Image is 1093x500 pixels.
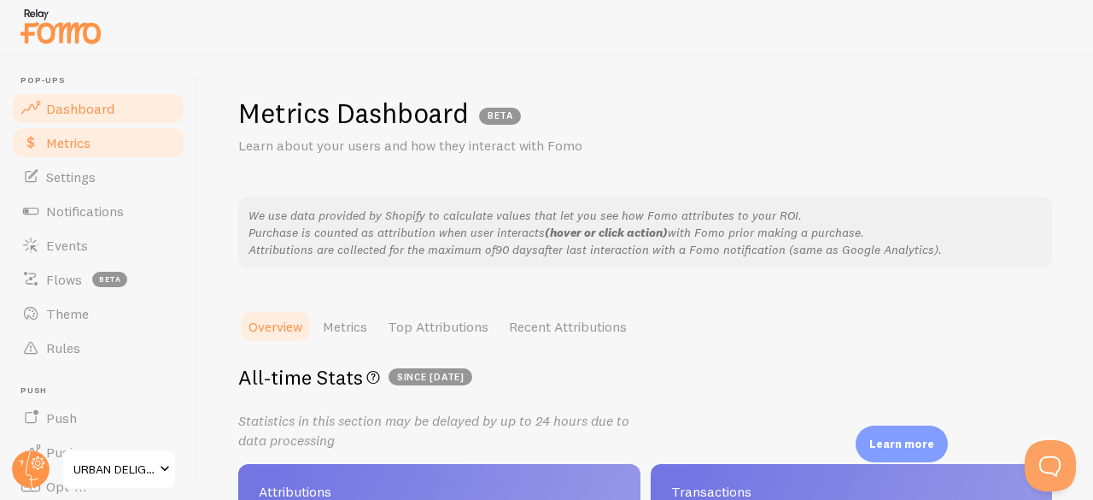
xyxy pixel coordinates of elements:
span: Transactions [671,485,1032,498]
a: Push Data [10,435,186,469]
span: Push [46,409,77,426]
a: Metrics [10,126,186,160]
iframe: Help Scout Beacon - Open [1025,440,1076,491]
p: We use data provided by Shopify to calculate values that let you see how Fomo attributes to your ... [248,207,1042,258]
a: Theme [10,297,186,331]
span: Theme [46,305,89,322]
span: Flows [46,271,82,288]
span: Metrics [46,134,91,151]
a: Rules [10,331,186,365]
div: Learn more [856,426,948,462]
span: Events [46,237,88,254]
span: Settings [46,168,96,185]
span: beta [92,272,127,287]
a: Overview [238,309,313,344]
span: BETA [479,108,521,125]
a: Settings [10,160,186,194]
span: Pop-ups [20,75,186,86]
span: Attributions [259,485,620,498]
span: Notifications [46,203,124,220]
img: fomo-relay-logo-orange.svg [18,4,103,48]
h1: Metrics Dashboard [238,96,469,131]
span: Push Data [46,444,110,461]
span: since [DATE] [389,368,472,385]
span: Dashboard [46,100,114,117]
a: Recent Attributions [499,309,637,344]
a: Top Attributions [377,309,499,344]
a: Push [10,401,186,435]
a: URBAN DELIGHT [61,449,177,490]
b: (hover or click action) [545,225,668,240]
a: Flows beta [10,262,186,297]
p: Learn more [869,436,934,452]
span: Push [20,385,186,397]
i: Statistics in this section may be delayed by up to 24 hours due to data processing [238,412,629,449]
span: URBAN DELIGHT [73,459,155,479]
p: Learn about your users and how they interact with Fomo [238,136,648,156]
em: 90 days [495,242,538,257]
span: Rules [46,339,80,356]
a: Dashboard [10,91,186,126]
h2: All-time Stats [238,364,1052,391]
a: Events [10,228,186,262]
a: Metrics [313,309,377,344]
a: Notifications [10,194,186,228]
